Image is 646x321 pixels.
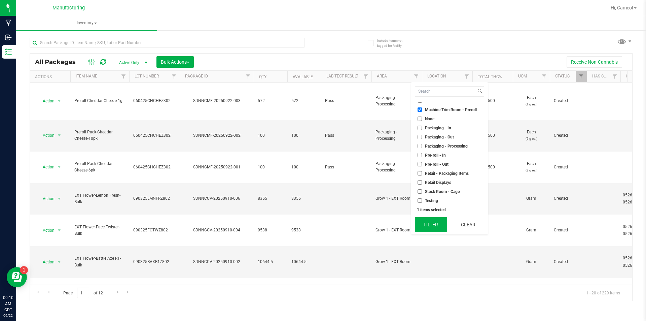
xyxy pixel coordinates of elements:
a: Filter [169,71,180,82]
a: Filter [243,71,254,82]
a: Qty [259,74,266,79]
span: Action [37,194,55,203]
span: Manufacturing [52,5,85,11]
input: None [418,117,422,121]
span: 090325LMNFRZ802 [133,195,176,202]
span: Packaging - Processing [375,95,418,107]
span: Created [554,164,583,170]
span: EXT Flower-Battle Axe R1-Bulk [74,255,125,268]
span: Preroll Pack-Cheddar Cheeze-6pk [74,161,125,173]
inline-svg: Manufacturing [5,20,12,26]
input: Machine Trim Room - Preroll [418,107,422,112]
a: Location [427,74,446,78]
span: Bulk Actions [161,59,189,65]
div: Actions [35,74,68,79]
a: Filter [539,71,550,82]
span: Packaging - Processing [375,129,418,142]
input: 1 [77,288,89,298]
button: Clear [452,217,484,232]
input: Stock Room - Cage [418,189,422,194]
a: Filter [609,71,620,82]
span: Created [554,132,583,139]
span: 090325FCTWZ802 [133,227,176,233]
span: Packaging - Out [425,135,454,139]
a: Area [377,74,387,78]
span: 100 [258,132,283,139]
th: Has COA [587,71,620,83]
a: Filter [461,71,472,82]
span: Action [37,257,55,267]
span: 8355 [291,195,317,202]
span: 10644.5 [291,259,317,265]
a: Status [555,74,570,78]
input: Packaging - Out [418,135,422,139]
span: EXT Flower-Face Twister-Bulk [74,224,125,237]
span: select [55,162,64,172]
a: Lot Number [135,74,159,78]
span: Packaging - In [425,126,451,130]
p: (3 g ea.) [517,167,546,173]
input: Retail - Packaging Items [418,171,422,175]
p: 09:10 AM CDT [3,295,13,313]
span: Grow 1 - EXT Room [375,259,418,265]
span: Hi, Cameo! [611,5,633,10]
div: 1 items selected [417,207,482,212]
a: Filter [411,71,422,82]
inline-svg: Inbound [5,34,12,41]
span: Grow 1 - EXT Room [375,227,418,233]
a: Item Name [76,74,97,78]
span: Testing [425,199,438,203]
p: (1 g ea.) [517,101,546,107]
span: Pre-roll - Out [425,162,448,166]
input: Packaging - In [418,126,422,130]
a: Package ID [185,74,208,78]
span: Action [37,162,55,172]
div: SDNNCCV-20250910-004 [179,227,255,233]
span: 090325BAXR1Z802 [133,259,176,265]
button: Bulk Actions [156,56,194,68]
span: Each [517,129,546,142]
span: 060425CHCHEZ302 [133,98,176,104]
span: 10644.5 [258,259,283,265]
p: (5 g ea.) [517,135,546,142]
div: SDNNCMF-20250922-003 [179,98,255,104]
inline-svg: Inventory [5,49,12,55]
span: 060425CHCHEZ302 [133,132,176,139]
span: 572 [258,98,283,104]
div: SDNNCMF-20250922-002 [179,132,255,139]
input: Testing [418,198,422,203]
span: Pre-roll - In [425,153,446,157]
a: Go to the next page [113,288,122,297]
span: Stock Room - Cage [425,190,460,194]
div: SDNNCMF-20250922-001 [179,164,255,170]
iframe: Resource center unread badge [20,266,28,274]
a: Total THC% [478,74,502,79]
span: 100 [291,132,317,139]
span: Action [37,131,55,140]
input: Pre-roll - Out [418,162,422,166]
span: Packaging - Processing [425,144,468,148]
span: Gram [517,227,546,233]
span: select [55,96,64,106]
span: Retail - Packaging Items [425,171,469,175]
span: Inventory [16,16,157,30]
input: Search [415,87,476,96]
span: Preroll-Cheddar Cheeze-1g [74,98,125,104]
span: Pass [325,164,367,170]
span: Each [517,95,546,107]
input: Pre-roll - In [418,153,422,157]
span: Include items not tagged for facility [377,38,410,48]
span: All Packages [35,58,82,66]
span: select [55,131,64,140]
span: None [425,117,434,121]
span: Retail Displays [425,181,451,185]
span: 100 [291,164,317,170]
span: Gram [517,259,546,265]
span: Action [37,96,55,106]
span: Created [554,227,583,233]
a: Lab Test Result [326,74,358,78]
span: select [55,226,64,235]
button: Filter [415,217,447,232]
div: SDNNCCV-20250910-006 [179,195,255,202]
